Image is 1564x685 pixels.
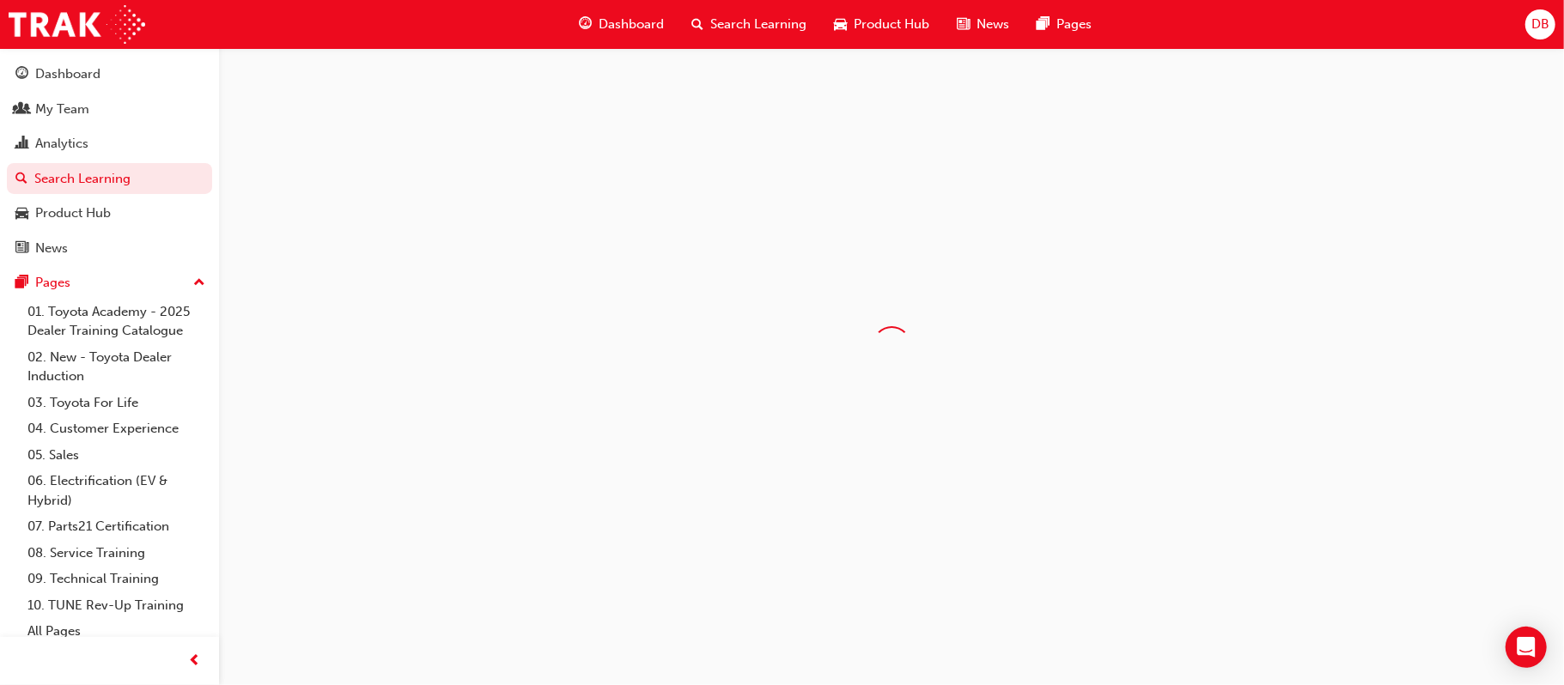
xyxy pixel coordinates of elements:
[21,618,212,645] a: All Pages
[21,513,212,540] a: 07. Parts21 Certification
[834,14,847,35] span: car-icon
[7,94,212,125] a: My Team
[21,592,212,619] a: 10. TUNE Rev-Up Training
[7,163,212,195] a: Search Learning
[35,64,100,84] div: Dashboard
[15,172,27,187] span: search-icon
[565,7,678,42] a: guage-iconDashboard
[15,136,28,152] span: chart-icon
[7,267,212,299] button: Pages
[35,239,68,258] div: News
[35,134,88,154] div: Analytics
[854,15,929,34] span: Product Hub
[7,128,212,160] a: Analytics
[820,7,943,42] a: car-iconProduct Hub
[21,468,212,513] a: 06. Electrification (EV & Hybrid)
[1023,7,1105,42] a: pages-iconPages
[21,344,212,390] a: 02. New - Toyota Dealer Induction
[35,203,111,223] div: Product Hub
[9,5,145,44] img: Trak
[599,15,664,34] span: Dashboard
[710,15,806,34] span: Search Learning
[943,7,1023,42] a: news-iconNews
[21,566,212,592] a: 09. Technical Training
[15,67,28,82] span: guage-icon
[7,197,212,229] a: Product Hub
[691,14,703,35] span: search-icon
[7,55,212,267] button: DashboardMy TeamAnalyticsSearch LearningProduct HubNews
[957,14,970,35] span: news-icon
[1506,627,1547,668] div: Open Intercom Messenger
[15,206,28,221] span: car-icon
[21,415,212,442] a: 04. Customer Experience
[1056,15,1092,34] span: Pages
[15,241,28,257] span: news-icon
[678,7,820,42] a: search-iconSearch Learning
[1531,15,1549,34] span: DB
[1525,9,1555,39] button: DB
[21,540,212,567] a: 08. Service Training
[193,272,205,294] span: up-icon
[7,233,212,264] a: News
[15,276,28,291] span: pages-icon
[7,58,212,90] a: Dashboard
[15,102,28,118] span: people-icon
[977,15,1009,34] span: News
[21,299,212,344] a: 01. Toyota Academy - 2025 Dealer Training Catalogue
[579,14,592,35] span: guage-icon
[21,390,212,416] a: 03. Toyota For Life
[189,651,202,672] span: prev-icon
[1037,14,1050,35] span: pages-icon
[21,442,212,469] a: 05. Sales
[35,273,70,293] div: Pages
[35,100,89,119] div: My Team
